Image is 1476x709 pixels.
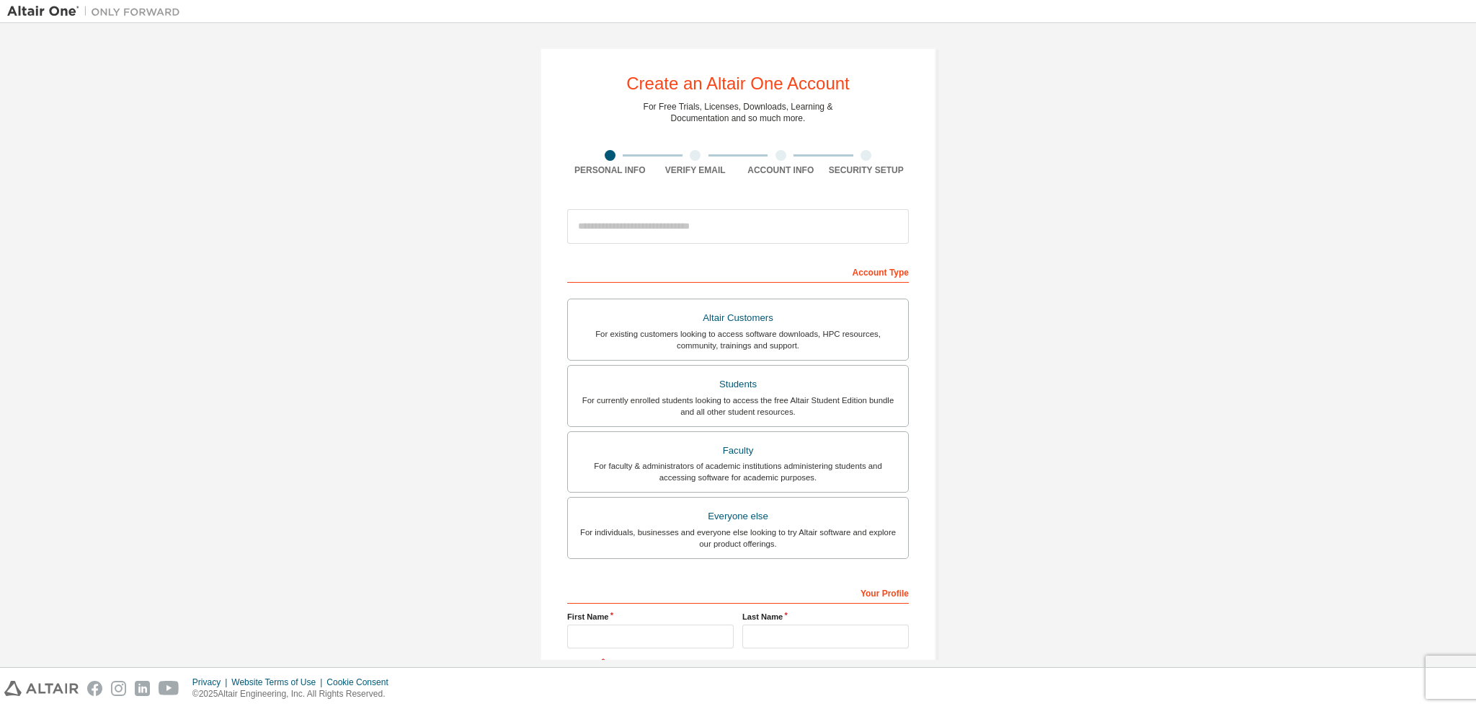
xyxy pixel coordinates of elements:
[577,328,899,351] div: For existing customers looking to access software downloads, HPC resources, community, trainings ...
[577,527,899,550] div: For individuals, businesses and everyone else looking to try Altair software and explore our prod...
[653,164,739,176] div: Verify Email
[7,4,187,19] img: Altair One
[742,611,909,622] label: Last Name
[577,374,899,395] div: Students
[111,681,126,696] img: instagram.svg
[577,395,899,418] div: For currently enrolled students looking to access the free Altair Student Edition bundle and all ...
[567,164,653,176] div: Personal Info
[159,681,179,696] img: youtube.svg
[567,611,734,622] label: First Name
[567,581,909,604] div: Your Profile
[567,657,909,669] label: Job Title
[231,677,326,688] div: Website Terms of Use
[87,681,102,696] img: facebook.svg
[577,441,899,461] div: Faculty
[4,681,79,696] img: altair_logo.svg
[326,677,396,688] div: Cookie Consent
[567,260,909,283] div: Account Type
[824,164,910,176] div: Security Setup
[644,101,833,124] div: For Free Trials, Licenses, Downloads, Learning & Documentation and so much more.
[577,308,899,328] div: Altair Customers
[738,164,824,176] div: Account Info
[135,681,150,696] img: linkedin.svg
[192,688,397,700] p: © 2025 Altair Engineering, Inc. All Rights Reserved.
[577,460,899,483] div: For faculty & administrators of academic institutions administering students and accessing softwa...
[577,506,899,527] div: Everyone else
[192,677,231,688] div: Privacy
[626,75,850,92] div: Create an Altair One Account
